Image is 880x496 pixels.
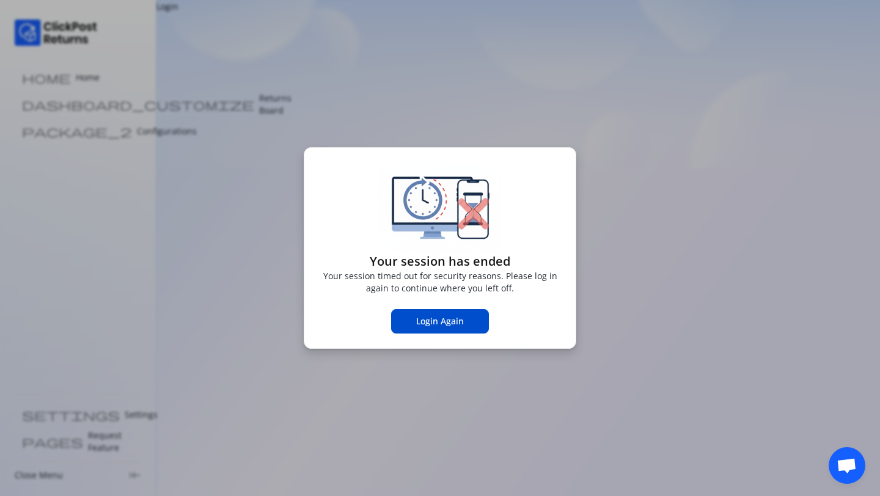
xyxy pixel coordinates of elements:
[829,447,865,484] div: Open chat
[391,309,489,334] button: Login Again
[319,270,561,294] p: Your session timed out for security reasons. Please log in again to continue where you left off.
[416,315,464,327] span: Login Again
[379,162,501,253] img: session-timeout
[319,253,561,270] h4: Your session has ended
